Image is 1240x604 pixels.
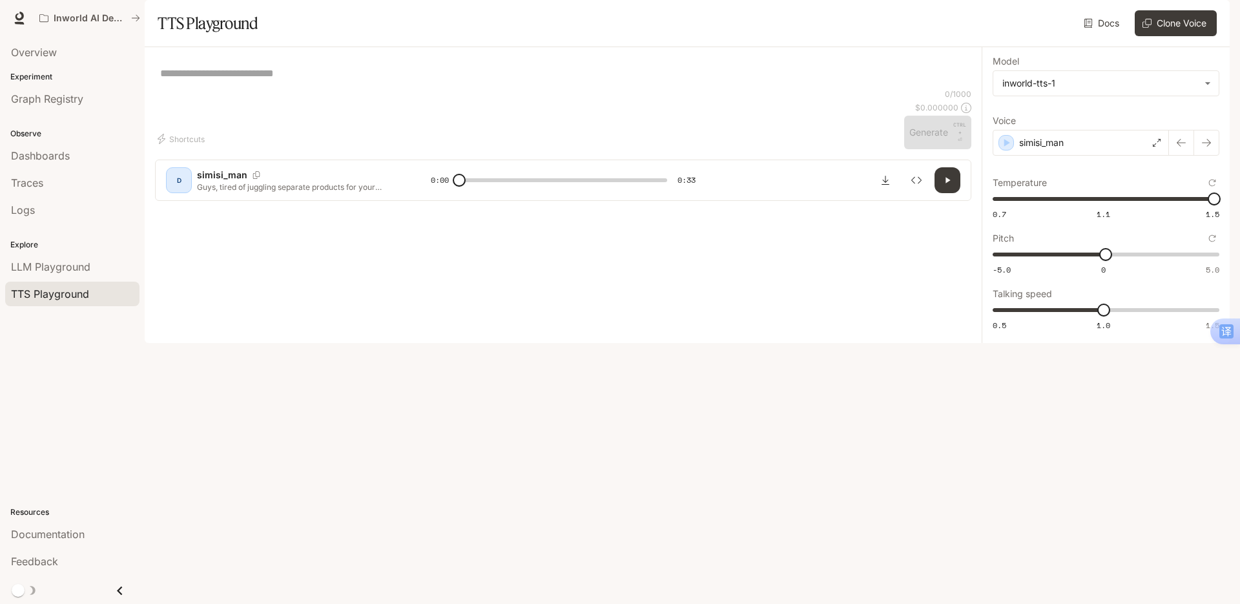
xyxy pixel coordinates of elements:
p: Guys, tired of juggling separate products for your [PERSON_NAME] and hair? This all-in-one kit’s ... [197,182,400,193]
span: 1.5 [1206,320,1219,331]
button: Download audio [873,167,898,193]
button: Copy Voice ID [247,171,265,179]
span: 0.7 [993,209,1006,220]
a: Docs [1081,10,1124,36]
button: Reset to default [1205,231,1219,245]
p: Talking speed [993,289,1052,298]
h1: TTS Playground [158,10,258,36]
p: Temperature [993,178,1047,187]
p: Inworld AI Demos [54,13,126,24]
p: simisi_man [1019,136,1064,149]
p: Voice [993,116,1016,125]
span: -5.0 [993,264,1011,275]
span: 1.1 [1097,209,1110,220]
p: simisi_man [197,169,247,182]
button: All workspaces [34,5,146,31]
span: 0 [1101,264,1106,275]
span: 0:00 [431,174,449,187]
button: Clone Voice [1135,10,1217,36]
span: 1.5 [1206,209,1219,220]
p: 0 / 1000 [945,89,971,99]
p: $ 0.000000 [915,102,958,113]
div: inworld-tts-1 [1002,77,1198,90]
span: 0.5 [993,320,1006,331]
span: 5.0 [1206,264,1219,275]
p: Pitch [993,234,1014,243]
button: Inspect [904,167,929,193]
button: Reset to default [1205,176,1219,190]
p: Model [993,57,1019,66]
div: inworld-tts-1 [993,71,1219,96]
span: 1.0 [1097,320,1110,331]
span: 0:33 [677,174,696,187]
div: D [169,170,189,191]
button: Shortcuts [155,129,210,149]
